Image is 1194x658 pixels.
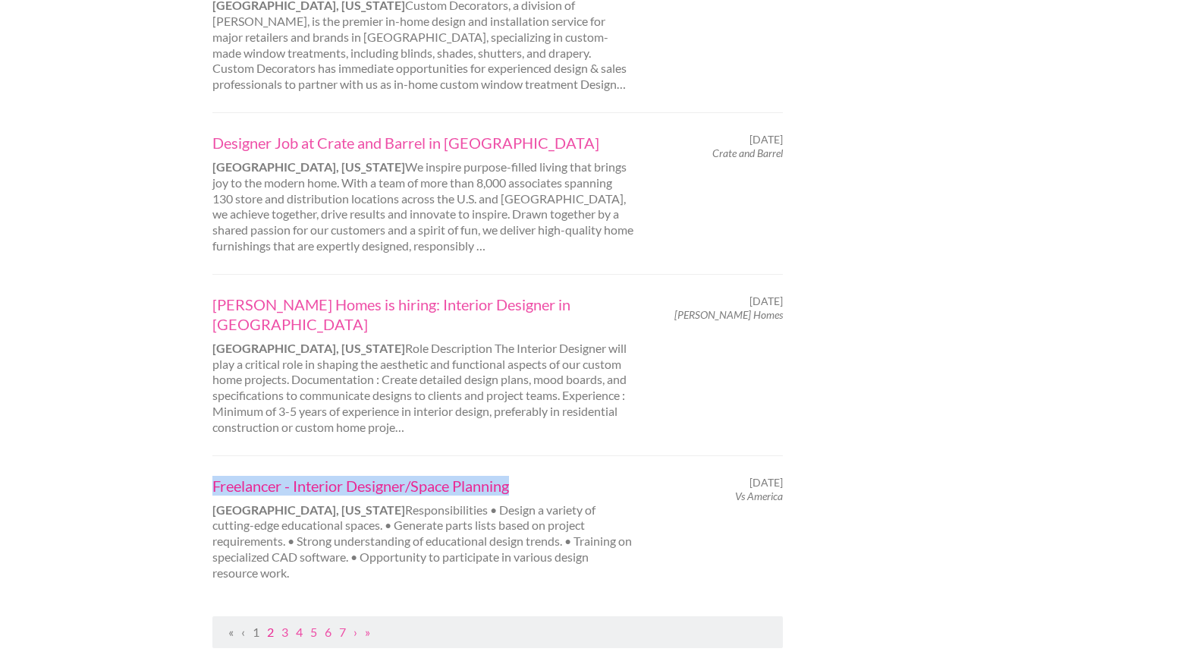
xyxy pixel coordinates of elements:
[241,625,245,639] span: Previous Page
[199,133,647,254] div: We inspire purpose-filled living that brings joy to the modern home. With a team of more than 8,0...
[199,294,647,436] div: Role Description The Interior Designer will play a critical role in shaping the aesthetic and fun...
[281,625,288,639] a: Page 3
[749,294,783,308] span: [DATE]
[267,625,274,639] a: Page 2
[296,625,303,639] a: Page 4
[735,490,783,502] em: Vs America
[212,502,405,517] strong: [GEOGRAPHIC_DATA], [US_STATE]
[212,294,634,334] a: [PERSON_NAME] Homes is hiring: Interior Designer in [GEOGRAPHIC_DATA]
[353,625,357,639] a: Next Page
[212,159,405,174] strong: [GEOGRAPHIC_DATA], [US_STATE]
[212,341,405,355] strong: [GEOGRAPHIC_DATA], [US_STATE]
[228,625,234,639] span: First Page
[325,625,331,639] a: Page 6
[365,625,370,639] a: Last Page, Page 20
[339,625,346,639] a: Page 7
[199,476,647,581] div: Responsibilities • Design a variety of cutting-edge educational spaces. • Generate parts lists ba...
[749,133,783,146] span: [DATE]
[310,625,317,639] a: Page 5
[212,133,634,153] a: Designer Job at Crate and Barrel in [GEOGRAPHIC_DATA]
[212,476,634,496] a: Freelancer - Interior Designer/Space Planning
[674,308,783,321] em: [PERSON_NAME] Homes
[253,625,259,639] a: Page 1
[749,476,783,490] span: [DATE]
[712,146,783,159] em: Crate and Barrel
